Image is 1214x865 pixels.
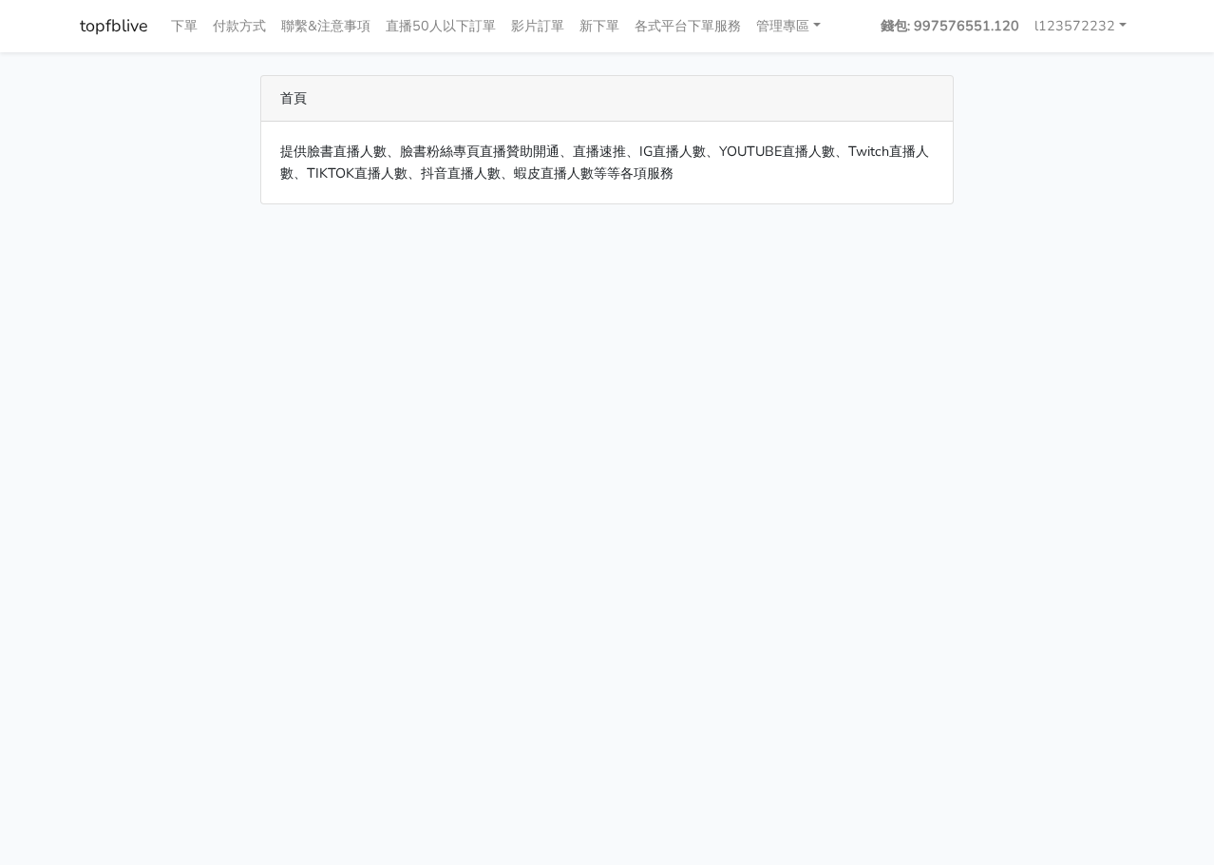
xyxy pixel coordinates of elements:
[378,8,503,45] a: 直播50人以下訂單
[1027,8,1134,45] a: l123572232
[261,122,953,203] div: 提供臉書直播人數、臉書粉絲專頁直播贊助開通、直播速推、IG直播人數、YOUTUBE直播人數、Twitch直播人數、TIKTOK直播人數、抖音直播人數、蝦皮直播人數等等各項服務
[163,8,205,45] a: 下單
[572,8,627,45] a: 新下單
[205,8,274,45] a: 付款方式
[80,8,148,45] a: topfblive
[873,8,1027,45] a: 錢包: 997576551.120
[503,8,572,45] a: 影片訂單
[627,8,749,45] a: 各式平台下單服務
[749,8,828,45] a: 管理專區
[261,76,953,122] div: 首頁
[274,8,378,45] a: 聯繫&注意事項
[881,16,1019,35] strong: 錢包: 997576551.120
